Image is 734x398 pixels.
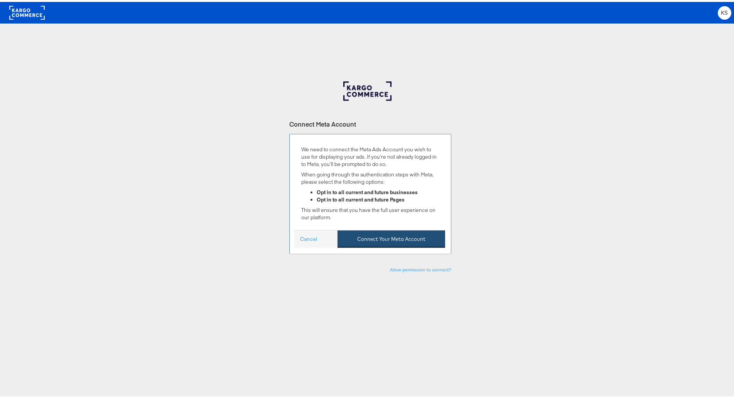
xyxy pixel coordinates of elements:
[301,169,439,183] p: When going through the authentication steps with Meta, please select the following options:
[289,118,451,127] div: Connect Meta Account
[317,187,418,194] strong: Opt in to all current and future businesses
[721,8,728,14] span: KS
[301,205,439,219] p: This will ensure that you have the full user experience on our platform.
[300,234,317,241] a: Cancel
[390,265,451,271] a: Allow permission to connect?
[317,194,405,201] strong: Opt in to all current and future Pages
[301,144,439,166] p: We need to connect the Meta Ads Account you wish to use for displaying your ads. If you’re not al...
[337,229,445,246] button: Connect Your Meta Account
